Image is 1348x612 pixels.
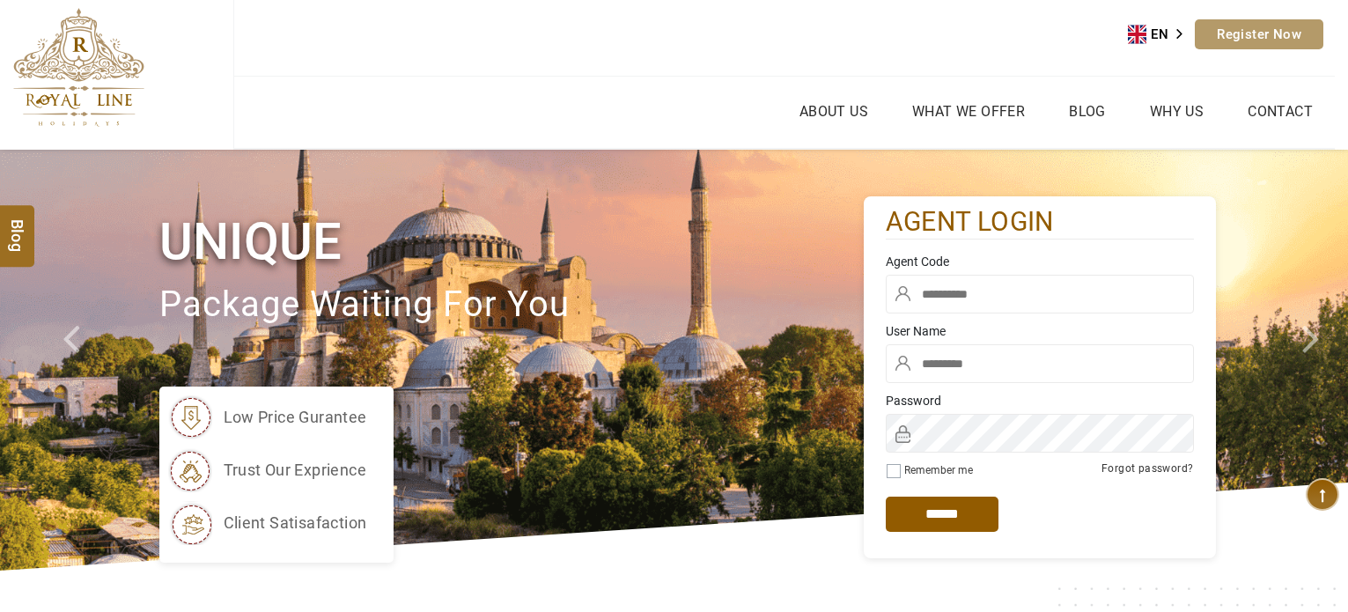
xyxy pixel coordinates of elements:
a: Forgot password? [1101,462,1193,475]
a: Check next image [1280,150,1348,571]
a: Blog [1064,99,1110,124]
a: Check next prev [41,150,108,571]
li: trust our exprience [168,448,367,492]
a: EN [1128,21,1195,48]
img: The Royal Line Holidays [13,8,144,127]
div: Language [1128,21,1195,48]
a: Register Now [1195,19,1323,49]
aside: Language selected: English [1128,21,1195,48]
label: Password [886,392,1194,409]
a: What we Offer [908,99,1029,124]
a: About Us [795,99,873,124]
li: client satisafaction [168,501,367,545]
label: User Name [886,322,1194,340]
p: package waiting for you [159,276,864,335]
label: Remember me [904,464,973,476]
a: Contact [1243,99,1317,124]
label: Agent Code [886,253,1194,270]
span: Blog [6,219,29,234]
h2: agent login [886,205,1194,240]
h1: Unique [159,209,864,275]
a: Why Us [1145,99,1208,124]
li: low price gurantee [168,395,367,439]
